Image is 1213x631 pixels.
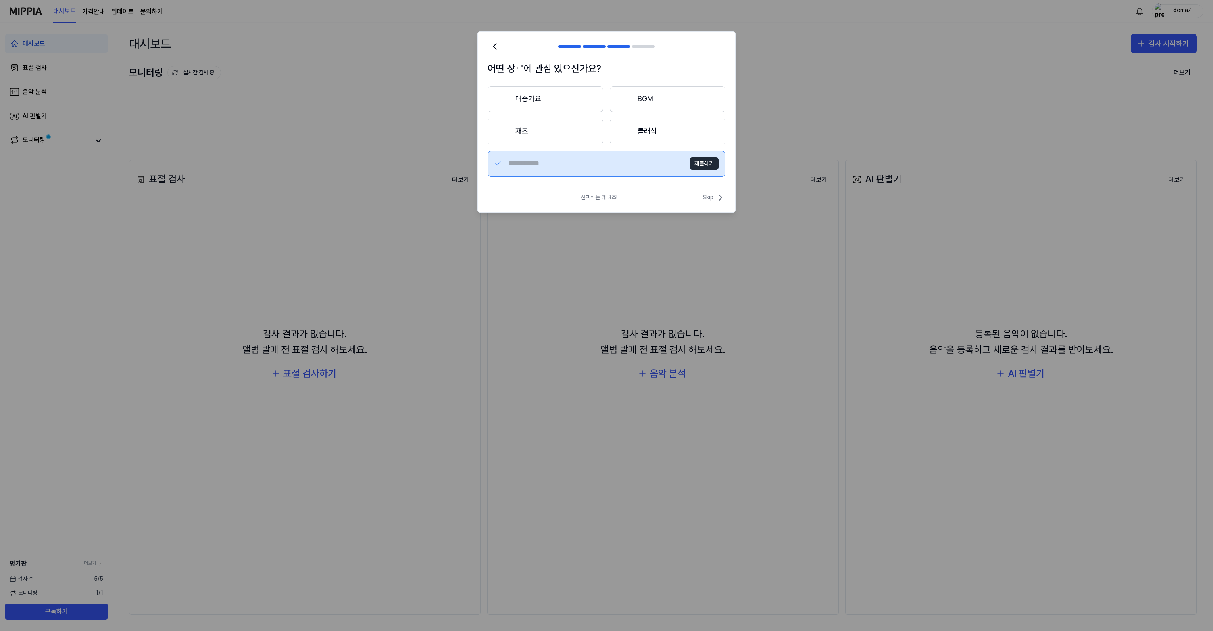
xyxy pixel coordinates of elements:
[610,86,725,112] button: BGM
[702,193,725,203] span: Skip
[701,193,725,203] button: Skip
[488,61,725,76] h1: 어떤 장르에 관심 있으신가요?
[488,86,603,112] button: 대중가요
[581,194,617,202] span: 선택하는 데 3초!
[610,119,725,144] button: 클래식
[690,157,719,170] button: 제출하기
[488,119,603,144] button: 재즈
